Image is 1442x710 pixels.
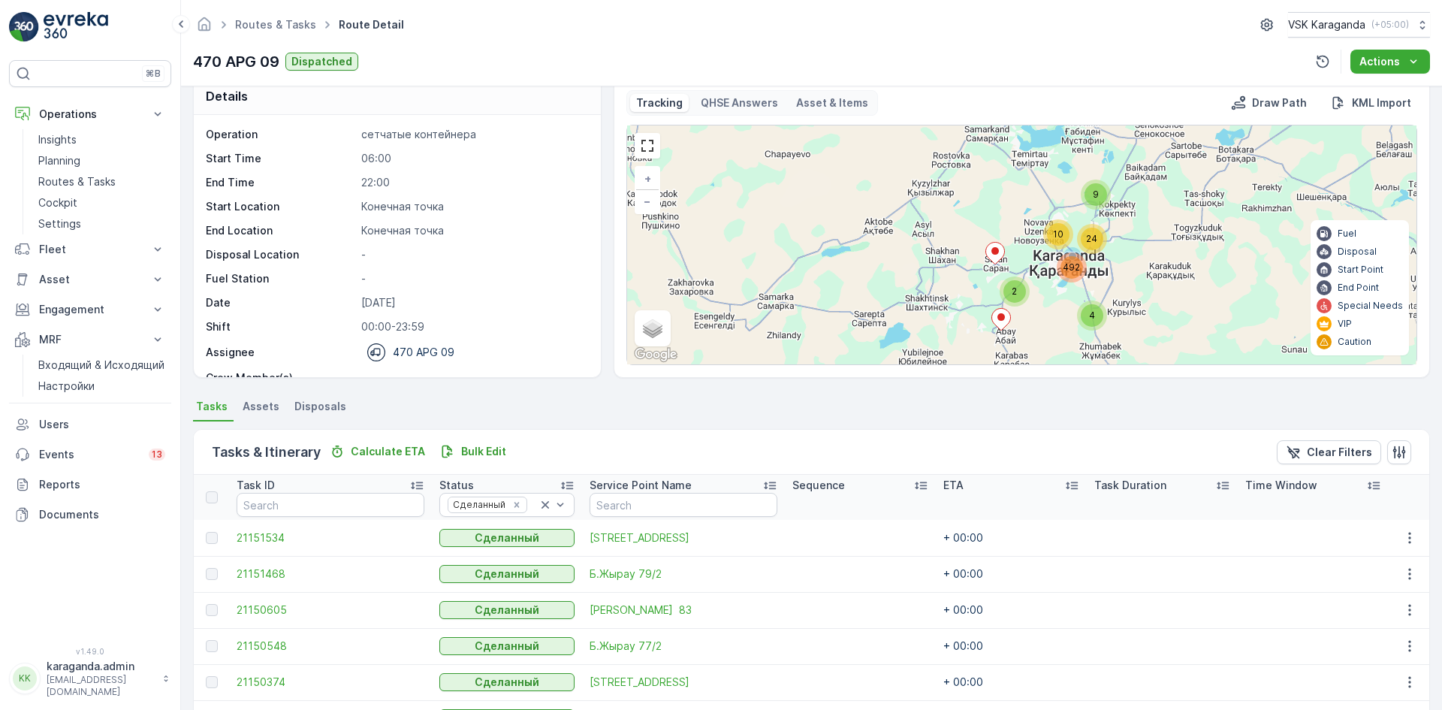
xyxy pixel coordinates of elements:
[206,568,218,580] div: Toggle Row Selected
[206,151,355,166] p: Start Time
[243,399,279,414] span: Assets
[636,190,659,213] a: Zoom Out
[590,603,777,618] span: [PERSON_NAME] 83
[206,370,355,385] p: Crew Member(s)
[361,370,585,385] p: -
[361,223,585,238] p: Конечная точка
[644,172,651,185] span: +
[237,493,424,517] input: Search
[1338,300,1403,312] p: Special Needs
[9,409,171,440] a: Users
[361,295,585,310] p: [DATE]
[32,376,171,397] a: Настройки
[9,500,171,530] a: Documents
[701,95,778,110] p: QHSE Answers
[1350,50,1430,74] button: Actions
[1338,246,1377,258] p: Disposal
[32,129,171,150] a: Insights
[152,449,162,461] p: 13
[936,520,1087,556] td: + 00:00
[475,603,539,618] p: Сделанный
[38,216,81,231] p: Settings
[508,499,525,511] div: Remove Сделанный
[351,444,425,459] p: Calculate ETA
[439,529,575,547] button: Сделанный
[636,95,683,110] p: Tracking
[1057,252,1087,282] div: 492
[644,195,651,207] span: −
[1012,286,1017,297] span: 2
[439,565,575,583] button: Сделанный
[206,532,218,544] div: Toggle Row Selected
[636,168,659,190] a: Zoom In
[631,345,680,364] img: Google
[1077,224,1107,254] div: 24
[1093,189,1099,200] span: 9
[943,478,964,493] p: ETA
[439,601,575,619] button: Сделанный
[1288,17,1365,32] p: VSK Karaganda
[636,134,659,157] a: View Fullscreen
[237,639,424,654] a: 21150548
[146,68,161,80] p: ⌘B
[9,234,171,264] button: Fleet
[206,271,355,286] p: Fuel Station
[237,566,424,582] a: 21151468
[1089,310,1095,321] span: 4
[9,470,171,500] a: Reports
[439,637,575,655] button: Сделанный
[193,50,279,73] p: 470 APG 09
[9,325,171,355] button: MRF
[475,675,539,690] p: Сделанный
[9,647,171,656] span: v 1.49.0
[38,379,95,394] p: Настройки
[590,675,777,690] a: ул. Жамбыла 1
[475,566,539,582] p: Сделанный
[590,639,777,654] a: Б.Жырау 77/2
[439,673,575,691] button: Сделанный
[361,199,585,214] p: Конечная точка
[206,223,355,238] p: End Location
[38,358,164,373] p: Входящий & Исходящий
[324,443,431,461] button: Calculate ETA
[590,675,777,690] span: [STREET_ADDRESS]
[38,195,77,210] p: Cockpit
[38,174,116,189] p: Routes & Tasks
[39,477,165,492] p: Reports
[1352,95,1411,110] p: KML Import
[796,95,868,110] p: Asset & Items
[39,242,141,257] p: Fleet
[1325,94,1417,112] button: KML Import
[475,530,539,545] p: Сделанный
[237,530,424,545] a: 21151534
[32,355,171,376] a: Входящий & Исходящий
[1063,261,1080,273] span: 492
[206,127,355,142] p: Operation
[47,674,155,698] p: [EMAIL_ADDRESS][DOMAIN_NAME]
[9,659,171,698] button: KKkaraganda.admin[EMAIL_ADDRESS][DOMAIN_NAME]
[461,444,506,459] p: Bulk Edit
[475,639,539,654] p: Сделанный
[32,150,171,171] a: Planning
[590,478,692,493] p: Service Point Name
[237,603,424,618] a: 21150605
[39,447,140,462] p: Events
[9,295,171,325] button: Engagement
[1077,301,1107,331] div: 4
[1086,233,1097,244] span: 24
[448,497,508,512] div: Сделанный
[206,175,355,190] p: End Time
[9,440,171,470] a: Events13
[39,417,165,432] p: Users
[361,271,585,286] p: -
[1277,440,1381,464] button: Clear Filters
[196,22,213,35] a: Homepage
[590,493,777,517] input: Search
[1043,219,1073,249] div: 10
[361,319,585,334] p: 00:00-23:59
[47,659,155,674] p: karaganda.admin
[38,153,80,168] p: Planning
